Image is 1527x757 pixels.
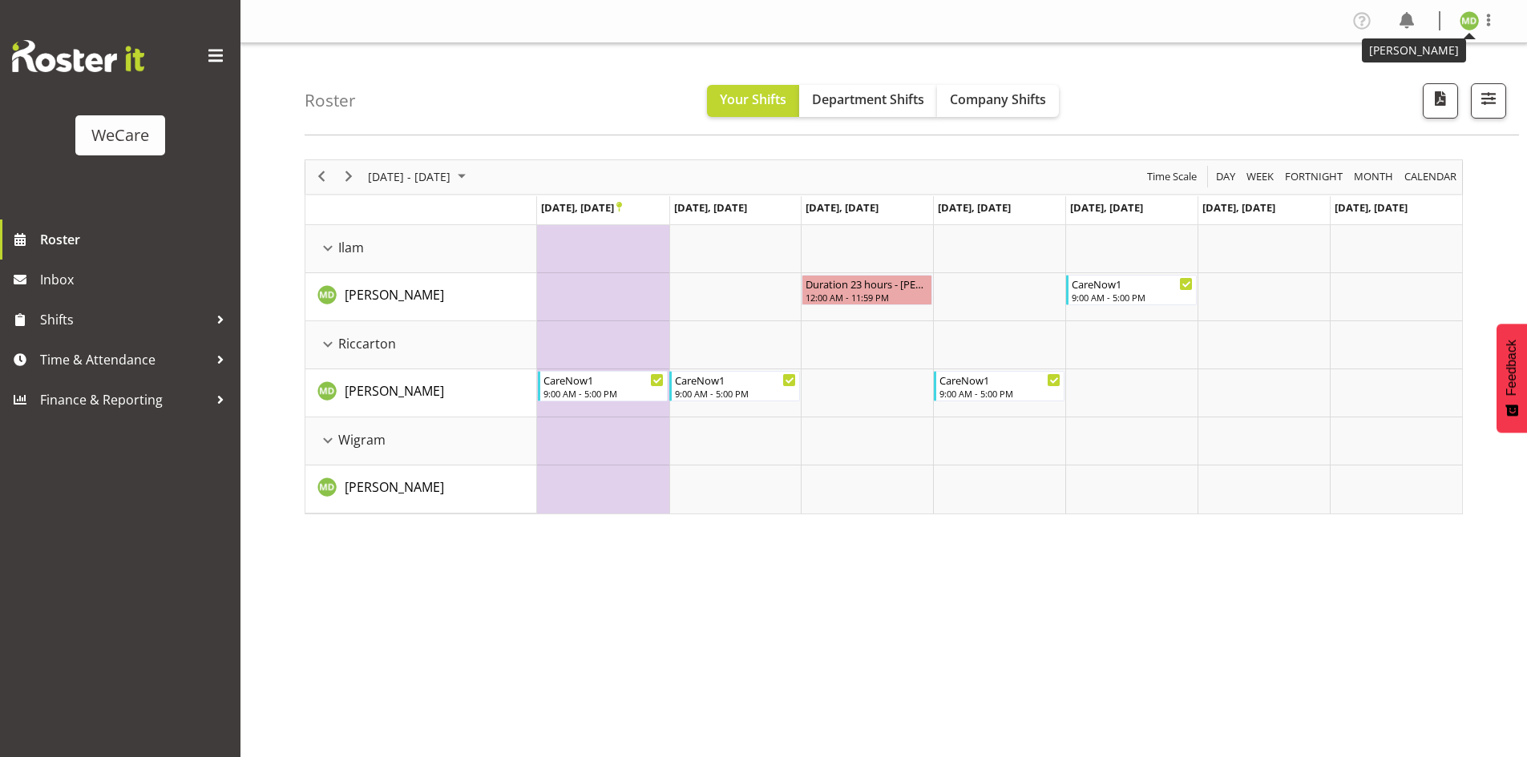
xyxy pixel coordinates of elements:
[40,348,208,372] span: Time & Attendance
[40,388,208,412] span: Finance & Reporting
[806,276,928,292] div: Duration 23 hours - [PERSON_NAME]
[12,40,144,72] img: Rosterit website logo
[1244,167,1277,187] button: Timeline Week
[806,200,879,215] span: [DATE], [DATE]
[1402,167,1460,187] button: Month
[1145,167,1200,187] button: Time Scale
[305,273,537,321] td: Marie-Claire Dickson-Bakker resource
[305,369,537,417] td: Marie-Claire Dickson-Bakker resource
[40,308,208,332] span: Shifts
[1283,167,1344,187] span: Fortnight
[345,478,444,496] span: [PERSON_NAME]
[305,91,356,110] h4: Roster
[1460,11,1479,30] img: marie-claire-dickson-bakker11590.jpg
[40,268,232,292] span: Inbox
[335,160,362,194] div: next period
[1145,167,1198,187] span: Time Scale
[720,91,786,108] span: Your Shifts
[1335,200,1408,215] span: [DATE], [DATE]
[538,371,669,401] div: Marie-Claire Dickson-Bakker"s event - CareNow1 Begin From Monday, September 22, 2025 at 9:00:00 A...
[1403,167,1458,187] span: calendar
[1352,167,1395,187] span: Month
[1423,83,1458,119] button: Download a PDF of the roster according to the set date range.
[362,160,475,194] div: September 22 - 28, 2025
[305,159,1463,514] div: Timeline Week of September 22, 2025
[1214,167,1237,187] span: Day
[675,387,796,400] div: 9:00 AM - 5:00 PM
[707,85,799,117] button: Your Shifts
[537,225,1462,513] table: Timeline Week of September 22, 2025
[305,321,537,369] td: Riccarton resource
[91,123,149,147] div: WeCare
[937,85,1059,117] button: Company Shifts
[1283,167,1346,187] button: Fortnight
[1471,83,1506,119] button: Filter Shifts
[674,200,747,215] span: [DATE], [DATE]
[345,382,444,400] span: [PERSON_NAME]
[1072,276,1193,292] div: CareNow1
[345,381,444,401] a: [PERSON_NAME]
[1351,167,1396,187] button: Timeline Month
[1202,200,1275,215] span: [DATE], [DATE]
[338,430,386,449] span: Wigram
[806,291,928,304] div: 12:00 AM - 11:59 PM
[675,372,796,388] div: CareNow1
[934,371,1064,401] div: Marie-Claire Dickson-Bakker"s event - CareNow1 Begin From Thursday, September 25, 2025 at 9:00:00...
[345,286,444,304] span: [PERSON_NAME]
[345,477,444,497] a: [PERSON_NAME]
[40,228,232,252] span: Roster
[338,167,360,187] button: Next
[541,200,622,215] span: [DATE], [DATE]
[1245,167,1275,187] span: Week
[939,387,1060,400] div: 9:00 AM - 5:00 PM
[543,387,665,400] div: 9:00 AM - 5:00 PM
[669,371,800,401] div: Marie-Claire Dickson-Bakker"s event - CareNow1 Begin From Tuesday, September 23, 2025 at 9:00:00 ...
[338,334,396,353] span: Riccarton
[305,417,537,465] td: Wigram resource
[543,372,665,388] div: CareNow1
[308,160,335,194] div: previous period
[802,275,932,305] div: Marie-Claire Dickson-Bakker"s event - Duration 23 hours - Marie-Claire Dickson-Bakker Begin From ...
[1072,291,1193,304] div: 9:00 AM - 5:00 PM
[1066,275,1197,305] div: Marie-Claire Dickson-Bakker"s event - CareNow1 Begin From Friday, September 26, 2025 at 9:00:00 A...
[338,238,364,257] span: Ilam
[1214,167,1238,187] button: Timeline Day
[345,285,444,304] a: [PERSON_NAME]
[939,372,1060,388] div: CareNow1
[1497,324,1527,433] button: Feedback - Show survey
[366,167,452,187] span: [DATE] - [DATE]
[812,91,924,108] span: Department Shifts
[366,167,473,187] button: September 2025
[799,85,937,117] button: Department Shifts
[1070,200,1143,215] span: [DATE], [DATE]
[305,225,537,273] td: Ilam resource
[938,200,1011,215] span: [DATE], [DATE]
[305,465,537,513] td: Marie-Claire Dickson-Bakker resource
[1505,340,1519,396] span: Feedback
[950,91,1046,108] span: Company Shifts
[311,167,333,187] button: Previous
